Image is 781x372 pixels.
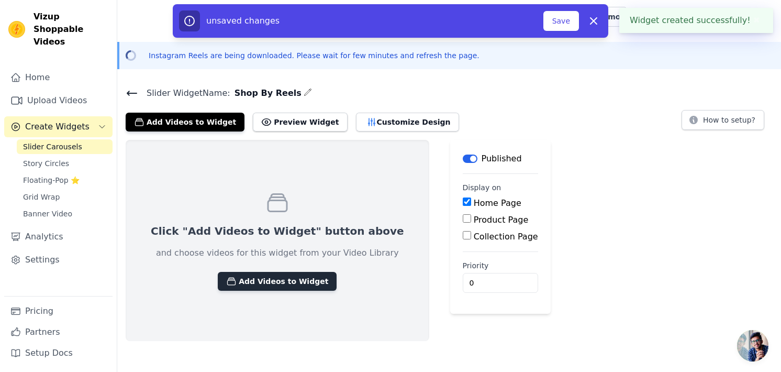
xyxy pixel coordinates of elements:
[474,215,529,225] label: Product Page
[17,190,113,204] a: Grid Wrap
[737,330,768,362] a: Open chat
[23,175,80,185] span: Floating-Pop ⭐
[356,113,459,132] button: Customize Design
[230,87,302,100] span: Shop By Reels
[23,141,82,152] span: Slider Carousels
[474,232,538,242] label: Collection Page
[17,156,113,171] a: Story Circles
[304,86,312,100] div: Edit Name
[206,16,280,26] span: unsaved changes
[138,87,230,100] span: Slider Widget Name:
[17,206,113,221] a: Banner Video
[4,90,113,111] a: Upload Videos
[23,158,69,169] span: Story Circles
[482,152,522,165] p: Published
[463,260,538,271] label: Priority
[4,67,113,88] a: Home
[218,272,337,291] button: Add Videos to Widget
[4,249,113,270] a: Settings
[543,11,579,31] button: Save
[4,116,113,137] button: Create Widgets
[126,113,244,132] button: Add Videos to Widget
[23,192,60,202] span: Grid Wrap
[4,343,113,364] a: Setup Docs
[149,50,479,61] p: Instagram Reels are being downloaded. Please wait for few minutes and refresh the page.
[253,113,347,132] button: Preview Widget
[682,117,764,127] a: How to setup?
[474,198,521,208] label: Home Page
[4,301,113,322] a: Pricing
[23,209,72,219] span: Banner Video
[463,182,501,193] legend: Display on
[17,173,113,188] a: Floating-Pop ⭐
[17,139,113,154] a: Slider Carousels
[4,322,113,343] a: Partners
[25,121,90,133] span: Create Widgets
[4,226,113,247] a: Analytics
[151,224,404,238] p: Click "Add Videos to Widget" button above
[682,110,764,130] button: How to setup?
[156,247,399,259] p: and choose videos for this widget from your Video Library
